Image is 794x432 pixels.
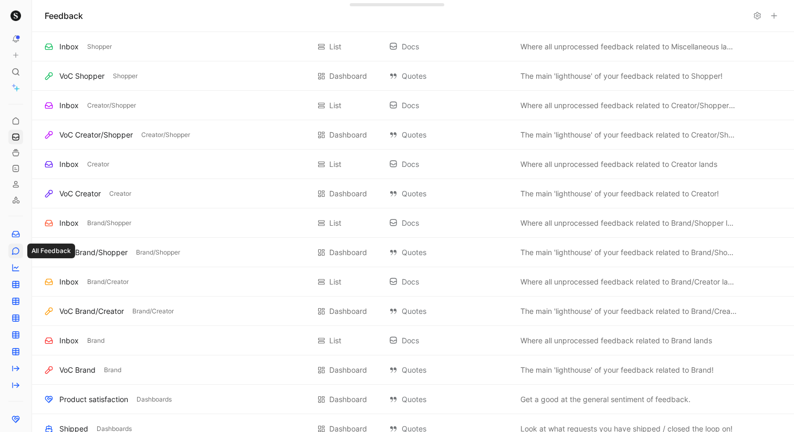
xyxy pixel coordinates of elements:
[389,187,510,200] div: Quotes
[59,393,128,406] div: Product satisfaction
[518,158,719,171] button: Where all unprocessed feedback related to Creator lands
[130,307,176,316] button: Brand/Creator
[32,91,794,120] div: InboxCreator/ShopperList DocsWhere all unprocessed feedback related to Creator/Shopper landsView ...
[329,217,341,229] div: List
[520,217,737,229] span: Where all unprocessed feedback related to Brand/Shopper lands
[32,297,794,326] div: VoC Brand/CreatorBrand/CreatorDashboard QuotesThe main 'lighthouse' of your feedback related to B...
[32,120,794,150] div: VoC Creator/ShopperCreator/ShopperDashboard QuotesThe main 'lighthouse' of your feedback related ...
[518,217,739,229] button: Where all unprocessed feedback related to Brand/Shopper lands
[389,99,510,112] div: Docs
[59,129,133,141] div: VoC Creator/Shopper
[329,305,367,318] div: Dashboard
[109,188,131,199] span: Creator
[329,364,367,376] div: Dashboard
[520,246,737,259] span: The main 'lighthouse' of your feedback related to Brand/Shopper!
[87,159,109,170] span: Creator
[389,364,510,376] div: Quotes
[329,246,367,259] div: Dashboard
[8,8,23,23] button: shopmy
[389,334,510,347] div: Docs
[45,9,83,22] h1: Feedback
[518,129,739,141] button: The main 'lighthouse' of your feedback related to Creator/Shopper!
[520,187,719,200] span: The main 'lighthouse' of your feedback related to Creator!
[59,364,96,376] div: VoC Brand
[59,246,128,259] div: VoC Brand/Shopper
[32,150,794,179] div: InboxCreatorList DocsWhere all unprocessed feedback related to Creator landsView actions
[32,355,794,385] div: VoC BrandBrandDashboard QuotesThe main 'lighthouse' of your feedback related to Brand!View actions
[518,246,739,259] button: The main 'lighthouse' of your feedback related to Brand/Shopper!
[389,129,510,141] div: Quotes
[85,101,138,110] button: Creator/Shopper
[520,334,712,347] span: Where all unprocessed feedback related to Brand lands
[32,208,794,238] div: InboxBrand/ShopperList DocsWhere all unprocessed feedback related to Brand/Shopper landsView actions
[518,334,714,347] button: Where all unprocessed feedback related to Brand lands
[87,41,112,52] span: Shopper
[389,40,510,53] div: Docs
[389,305,510,318] div: Quotes
[59,217,79,229] div: Inbox
[134,248,182,257] button: Brand/Shopper
[520,129,737,141] span: The main 'lighthouse' of your feedback related to Creator/Shopper!
[389,276,510,288] div: Docs
[85,336,107,345] button: Brand
[520,305,737,318] span: The main 'lighthouse' of your feedback related to Brand/Creator!
[32,179,794,208] div: VoC CreatorCreatorDashboard QuotesThe main 'lighthouse' of your feedback related to Creator!View ...
[518,276,739,288] button: Where all unprocessed feedback related to Brand/Creator lands
[389,246,510,259] div: Quotes
[32,238,794,267] div: VoC Brand/ShopperBrand/ShopperDashboard QuotesThe main 'lighthouse' of your feedback related to B...
[329,99,341,112] div: List
[11,10,21,21] img: shopmy
[59,276,79,288] div: Inbox
[329,158,341,171] div: List
[518,393,693,406] button: Get a good at the general sentiment of feedback.
[520,99,737,112] span: Where all unprocessed feedback related to Creator/Shopper lands
[59,158,79,171] div: Inbox
[32,61,794,91] div: VoC ShopperShopperDashboard QuotesThe main 'lighthouse' of your feedback related to Shopper!View ...
[389,217,510,229] div: Docs
[32,385,794,414] div: Product satisfactionDashboardsDashboard QuotesGet a good at the general sentiment of feedback.Vie...
[134,395,174,404] button: Dashboards
[102,365,123,375] button: Brand
[87,100,136,111] span: Creator/Shopper
[32,267,794,297] div: InboxBrand/CreatorList DocsWhere all unprocessed feedback related to Brand/Creator landsView actions
[139,130,192,140] button: Creator/Shopper
[329,40,341,53] div: List
[32,326,794,355] div: InboxBrandList DocsWhere all unprocessed feedback related to Brand landsView actions
[85,160,111,169] button: Creator
[329,393,367,406] div: Dashboard
[518,364,716,376] button: The main 'lighthouse' of your feedback related to Brand!
[87,218,131,228] span: Brand/Shopper
[104,365,121,375] span: Brand
[59,305,124,318] div: VoC Brand/Creator
[520,40,737,53] span: Where all unprocessed feedback related to Miscellaneous lands
[59,40,79,53] div: Inbox
[32,32,794,61] div: InboxShopperList DocsWhere all unprocessed feedback related to Miscellaneous landsView actions
[329,334,341,347] div: List
[389,158,510,171] div: Docs
[518,40,739,53] button: Where all unprocessed feedback related to Miscellaneous lands
[518,99,739,112] button: Where all unprocessed feedback related to Creator/Shopper lands
[59,99,79,112] div: Inbox
[520,393,691,406] span: Get a good at the general sentiment of feedback.
[85,277,131,287] button: Brand/Creator
[113,71,138,81] span: Shopper
[59,187,101,200] div: VoC Creator
[141,130,190,140] span: Creator/Shopper
[59,70,105,82] div: VoC Shopper
[87,277,129,287] span: Brand/Creator
[329,187,367,200] div: Dashboard
[111,71,140,81] button: Shopper
[85,218,133,228] button: Brand/Shopper
[136,247,180,258] span: Brand/Shopper
[518,187,721,200] button: The main 'lighthouse' of your feedback related to Creator!
[520,70,723,82] span: The main 'lighthouse' of your feedback related to Shopper!
[518,70,725,82] button: The main 'lighthouse' of your feedback related to Shopper!
[59,334,79,347] div: Inbox
[107,189,133,198] button: Creator
[137,394,172,405] span: Dashboards
[389,393,510,406] div: Quotes
[389,70,510,82] div: Quotes
[87,335,105,346] span: Brand
[520,364,714,376] span: The main 'lighthouse' of your feedback related to Brand!
[85,42,114,51] button: Shopper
